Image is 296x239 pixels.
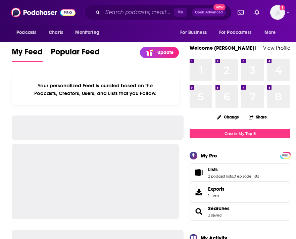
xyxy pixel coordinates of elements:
span: Exports [208,186,225,192]
a: Lists [208,166,259,173]
span: Popular Feed [51,47,100,61]
span: 1 item [208,193,225,198]
div: My Pro [201,152,217,159]
button: Open AdvancedNew [192,8,226,16]
a: Update [140,47,179,58]
button: Share [248,110,267,124]
span: For Podcasters [219,28,251,37]
input: Search podcasts, credits, & more... [103,7,174,18]
button: Show profile menu [270,5,285,20]
a: Welcome [PERSON_NAME]! [190,45,256,51]
a: My Feed [12,47,43,62]
button: open menu [176,26,215,39]
button: open menu [70,26,108,39]
a: Create My Top 8 [190,129,290,138]
a: Charts [44,26,67,39]
span: , [233,174,234,179]
span: ⌘ K [174,8,187,17]
button: open menu [12,26,45,39]
p: Update [157,50,174,55]
span: Searches [190,202,290,221]
svg: Add a profile image [280,5,285,10]
a: 2 podcast lists [208,174,233,179]
a: Show notifications dropdown [252,7,262,18]
a: 0 episode lists [234,174,259,179]
span: Lists [208,166,218,173]
a: Popular Feed [51,47,100,62]
span: Monitoring [75,28,99,37]
span: PRO [281,153,289,158]
span: Open Advanced [195,11,223,14]
span: My Feed [12,47,43,61]
a: Lists [192,168,205,177]
span: More [264,28,276,37]
a: Exports [190,183,290,201]
span: New [213,4,226,10]
span: Podcasts [16,28,36,37]
span: Charts [49,28,63,37]
img: User Profile [270,5,285,20]
button: Change [213,113,243,121]
button: open menu [215,26,261,39]
span: Logged in as notablypr2 [270,5,285,20]
span: Exports [192,187,205,197]
a: PRO [281,152,289,157]
div: Your personalized Feed is curated based on the Podcasts, Creators, Users, and Lists that you Follow. [12,74,179,105]
span: For Business [180,28,207,37]
a: Searches [208,205,230,211]
a: View Profile [263,45,290,51]
img: Podchaser - Follow, Share and Rate Podcasts [11,6,76,19]
div: Search podcasts, credits, & more... [84,5,232,20]
span: Lists [190,163,290,182]
a: Searches [192,207,205,216]
button: open menu [260,26,284,39]
a: 3 saved [208,213,221,218]
a: Show notifications dropdown [235,7,246,18]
